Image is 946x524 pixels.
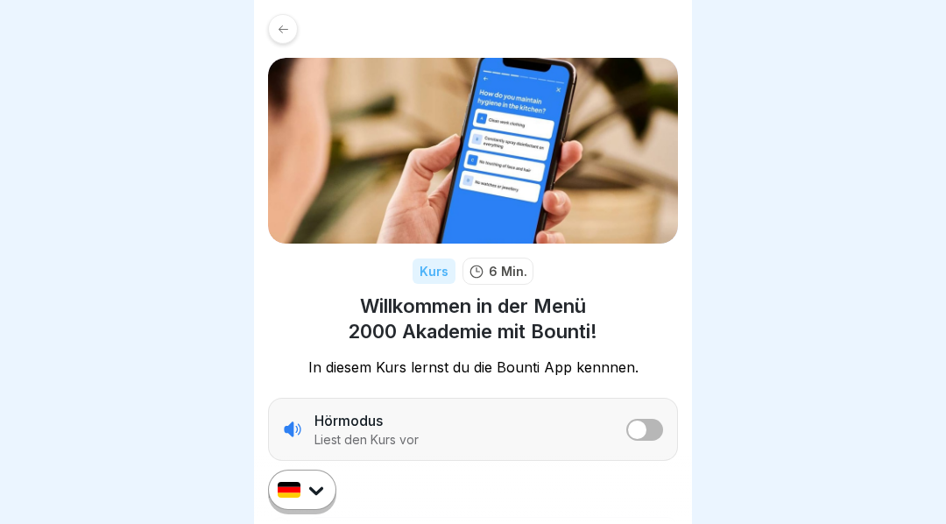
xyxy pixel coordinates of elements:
div: Kurs [413,258,455,284]
p: Hörmodus [314,411,383,430]
button: listener mode [626,419,663,441]
p: Liest den Kurs vor [314,432,419,448]
p: In diesem Kurs lernst du die Bounti App kennnen. [268,358,678,377]
p: 6 Min. [489,262,527,280]
img: de.svg [278,482,300,498]
img: xh3bnih80d1pxcetv9zsuevg.png [268,58,678,244]
h1: Willkommen in der Menü 2000 Akademie mit Bounti! [268,294,678,343]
